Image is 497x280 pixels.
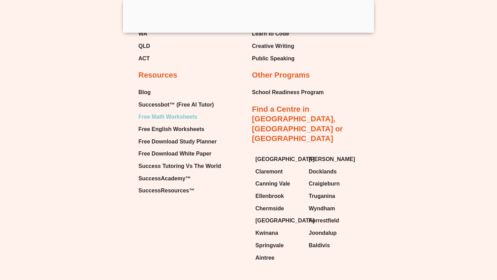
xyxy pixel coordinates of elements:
[138,137,217,147] span: Free Download Study Planner
[309,216,355,226] a: Forrestfield
[255,167,283,177] span: Claremont
[138,186,221,196] a: SuccessResources™
[252,41,295,51] a: Creative Writing
[255,253,274,263] span: Aintree
[255,253,302,263] a: Aintree
[255,179,302,189] a: Canning Vale
[309,203,335,214] span: Wyndham
[252,53,295,64] a: Public Speaking
[309,154,355,164] a: [PERSON_NAME]
[138,173,191,184] span: SuccessAcademy™
[138,124,221,134] a: Free English Worksheets
[255,216,314,226] span: [GEOGRAPHIC_DATA]
[255,154,314,164] span: [GEOGRAPHIC_DATA]
[309,228,355,238] a: Joondalup
[138,53,150,64] span: ACT
[255,203,302,214] a: Chermside
[138,100,214,110] span: Successbot™ (Free AI Tutor)
[138,112,197,122] span: Free Math Worksheets
[138,53,197,64] a: ACT
[138,87,221,98] a: Blog
[255,240,302,251] a: Springvale
[309,203,355,214] a: Wyndham
[379,202,497,280] iframe: Chat Widget
[138,41,150,51] span: QLD
[138,186,195,196] span: SuccessResources™
[138,87,151,98] span: Blog
[255,179,290,189] span: Canning Vale
[252,70,310,80] h2: Other Programs
[255,167,302,177] a: Claremont
[138,161,221,171] a: Success Tutoring Vs The World
[309,154,355,164] span: [PERSON_NAME]
[138,41,197,51] a: QLD
[138,149,212,159] span: Free Download White Paper
[309,191,355,201] a: Truganina
[309,167,355,177] a: Docklands
[309,240,355,251] a: Baldivis
[255,228,302,238] a: Kwinana
[309,216,339,226] span: Forrestfield
[138,149,221,159] a: Free Download White Paper
[255,216,302,226] a: [GEOGRAPHIC_DATA]
[255,154,302,164] a: [GEOGRAPHIC_DATA]
[255,228,278,238] span: Kwinana
[138,29,197,39] a: WA
[138,124,204,134] span: Free English Worksheets
[309,191,335,201] span: Truganina
[309,240,330,251] span: Baldivis
[252,87,324,98] a: School Readiness Program
[138,70,177,80] h2: Resources
[138,100,221,110] a: Successbot™ (Free AI Tutor)
[309,228,337,238] span: Joondalup
[252,29,295,39] a: Learn to Code
[255,203,284,214] span: Chermside
[255,191,284,201] span: Ellenbrook
[138,137,221,147] a: Free Download Study Planner
[255,191,302,201] a: Ellenbrook
[252,41,294,51] span: Creative Writing
[309,167,337,177] span: Docklands
[138,173,221,184] a: SuccessAcademy™
[138,112,221,122] a: Free Math Worksheets
[252,105,343,143] a: Find a Centre in [GEOGRAPHIC_DATA], [GEOGRAPHIC_DATA] or [GEOGRAPHIC_DATA]
[252,29,289,39] span: Learn to Code
[255,240,284,251] span: Springvale
[309,179,340,189] span: Craigieburn
[138,29,147,39] span: WA
[309,179,355,189] a: Craigieburn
